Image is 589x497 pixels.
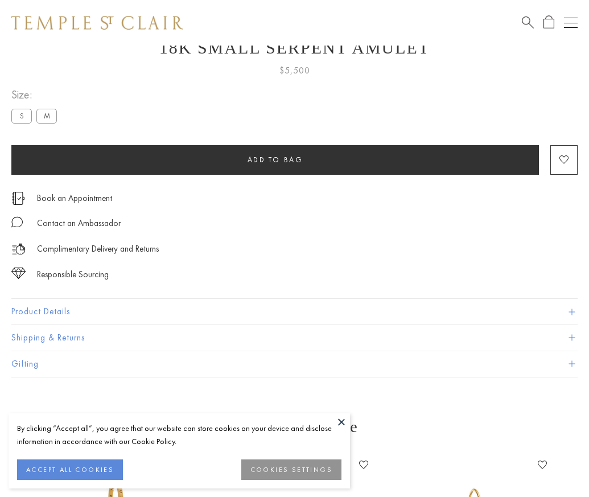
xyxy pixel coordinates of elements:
[11,325,578,351] button: Shipping & Returns
[11,242,26,256] img: icon_delivery.svg
[11,192,25,205] img: icon_appointment.svg
[11,351,578,377] button: Gifting
[11,38,578,57] h1: 18K Small Serpent Amulet
[36,109,57,123] label: M
[11,216,23,228] img: MessageIcon-01_2.svg
[11,268,26,279] img: icon_sourcing.svg
[279,63,310,78] span: $5,500
[248,155,303,165] span: Add to bag
[11,85,61,104] span: Size:
[37,268,109,282] div: Responsible Sourcing
[37,216,121,231] div: Contact an Ambassador
[17,422,341,448] div: By clicking “Accept all”, you agree that our website can store cookies on your device and disclos...
[522,15,534,30] a: Search
[17,459,123,480] button: ACCEPT ALL COOKIES
[543,15,554,30] a: Open Shopping Bag
[564,16,578,30] button: Open navigation
[11,16,183,30] img: Temple St. Clair
[37,242,159,256] p: Complimentary Delivery and Returns
[11,145,539,175] button: Add to bag
[241,459,341,480] button: COOKIES SETTINGS
[37,192,112,204] a: Book an Appointment
[11,109,32,123] label: S
[11,299,578,325] button: Product Details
